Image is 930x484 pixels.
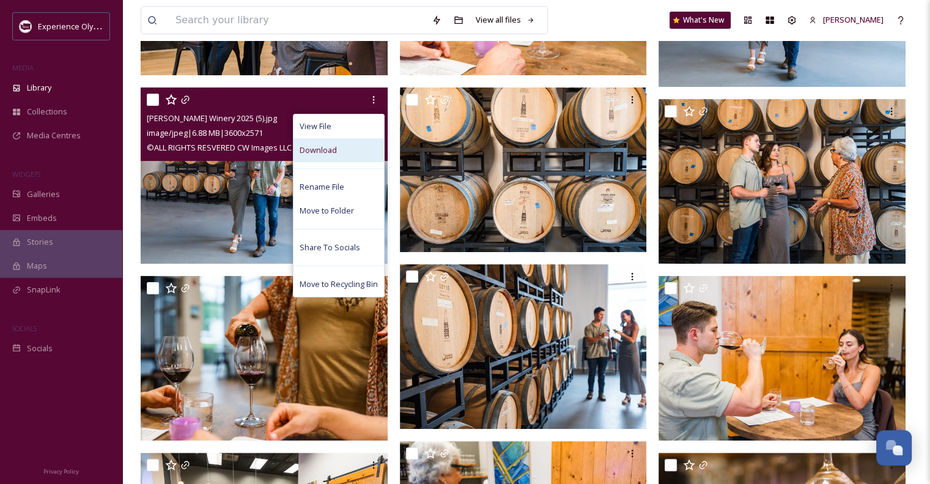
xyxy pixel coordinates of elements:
[300,205,354,217] span: Move to Folder
[12,169,40,179] span: WIDGETS
[20,20,32,32] img: download.jpeg
[12,324,37,333] span: SOCIALS
[38,20,111,32] span: Experience Olympia
[876,430,912,466] button: Open Chat
[27,236,53,248] span: Stories
[27,188,60,200] span: Galleries
[670,12,731,29] a: What's New
[141,87,388,264] img: Stottle Winery 2025 (5).jpg
[27,343,53,354] span: Socials
[147,127,263,138] span: image/jpeg | 6.88 MB | 3600 x 2571
[147,142,292,153] span: © ALL RIGHTS RESVERED CW Images LLC
[300,121,331,132] span: View File
[470,8,541,32] a: View all files
[141,276,388,441] img: Stottle Winery 2025 (12).jpg
[27,106,67,117] span: Collections
[659,99,906,264] img: Stottle Winery 2025 (9).jpg
[169,7,426,34] input: Search your library
[300,278,378,290] span: Move to Recycling Bin
[43,463,79,478] a: Privacy Policy
[659,276,906,441] img: Stottle Winery 2025 (13).jpg
[300,181,344,193] span: Rename File
[300,242,360,253] span: Share To Socials
[400,264,647,430] img: Stottle Winery 2025 .jpg
[27,284,61,296] span: SnapLink
[27,82,51,94] span: Library
[400,87,647,252] img: Stottle Winery 2025 (14).jpg
[12,63,34,72] span: MEDIA
[803,8,890,32] a: [PERSON_NAME]
[27,212,57,224] span: Embeds
[27,130,81,141] span: Media Centres
[43,467,79,475] span: Privacy Policy
[823,14,884,25] span: [PERSON_NAME]
[300,144,337,156] span: Download
[27,260,47,272] span: Maps
[147,113,277,124] span: [PERSON_NAME] Winery 2025 (5).jpg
